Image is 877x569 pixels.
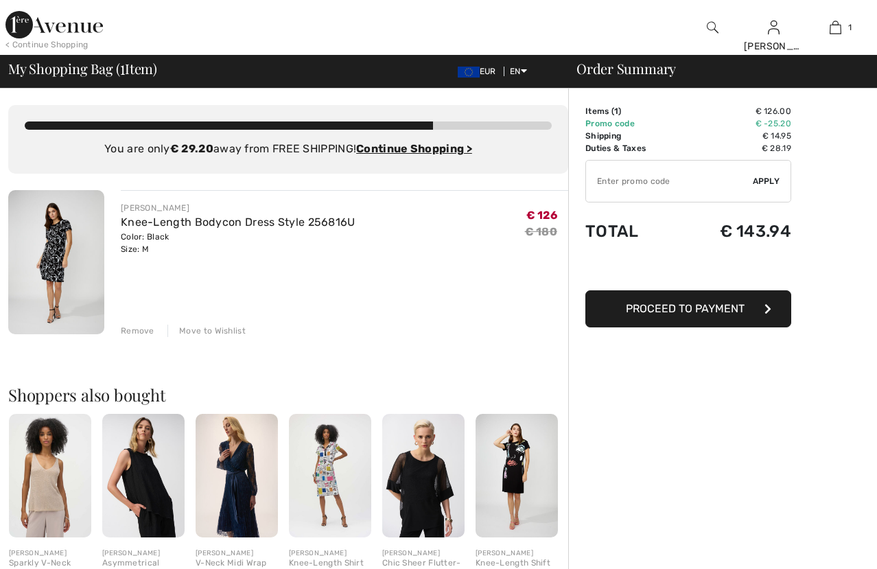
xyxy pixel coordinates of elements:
[585,130,679,142] td: Shipping
[585,105,679,117] td: Items ( )
[289,414,371,537] img: Knee-Length Shirt Dress Style 252186
[586,161,753,202] input: Promo code
[102,414,185,537] img: Asymmetrical Sleeveless Pullover Style 251228
[458,67,502,76] span: EUR
[848,21,852,34] span: 1
[8,386,568,403] h2: Shoppers also bought
[476,548,558,559] div: [PERSON_NAME]
[121,231,355,255] div: Color: Black Size: M
[679,105,791,117] td: € 126.00
[5,38,89,51] div: < Continue Shopping
[9,414,91,537] img: Sparkly V-Neck Pullover Style 252915
[25,141,552,157] div: You are only away from FREE SHIPPING!
[8,190,104,334] img: Knee-Length Bodycon Dress Style 256816U
[679,130,791,142] td: € 14.95
[560,62,869,76] div: Order Summary
[585,117,679,130] td: Promo code
[458,67,480,78] img: Euro
[585,142,679,154] td: Duties & Taxes
[9,548,91,559] div: [PERSON_NAME]
[679,142,791,154] td: € 28.19
[585,255,791,286] iframe: PayPal
[768,19,780,36] img: My Info
[768,21,780,34] a: Sign In
[476,414,558,537] img: Knee-Length Shift Dress Style 256815U
[585,290,791,327] button: Proceed to Payment
[196,548,278,559] div: [PERSON_NAME]
[585,208,679,255] td: Total
[170,142,213,155] strong: € 29.20
[167,325,246,337] div: Move to Wishlist
[5,11,103,38] img: 1ère Avenue
[510,67,527,76] span: EN
[753,175,780,187] span: Apply
[679,208,791,255] td: € 143.94
[120,58,125,76] span: 1
[806,19,865,36] a: 1
[121,216,355,229] a: Knee-Length Bodycon Dress Style 256816U
[744,39,804,54] div: [PERSON_NAME]
[382,414,465,537] img: Chic Sheer Flutter-Sleeve Pullover Style 251092
[526,209,558,222] span: € 126
[830,19,841,36] img: My Bag
[102,548,185,559] div: [PERSON_NAME]
[614,106,618,116] span: 1
[121,202,355,214] div: [PERSON_NAME]
[8,62,157,76] span: My Shopping Bag ( Item)
[196,414,278,537] img: V-Neck Midi Wrap Dress Style 254721
[121,325,154,337] div: Remove
[289,548,371,559] div: [PERSON_NAME]
[525,225,558,238] s: € 180
[679,117,791,130] td: € -25.20
[626,302,745,315] span: Proceed to Payment
[356,142,472,155] a: Continue Shopping >
[707,19,718,36] img: search the website
[382,548,465,559] div: [PERSON_NAME]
